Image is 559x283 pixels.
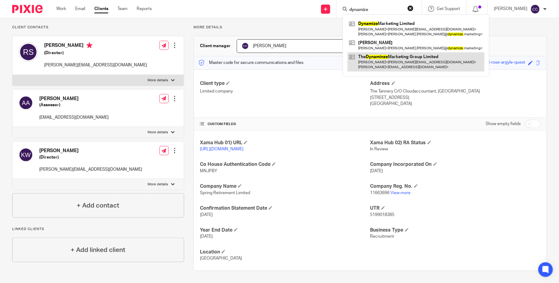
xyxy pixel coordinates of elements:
[370,191,390,195] span: 11663696
[486,121,521,127] label: Show empty fields
[137,6,152,12] a: Reports
[71,245,125,255] h4: + Add linked client
[200,140,370,146] h4: Xama Hub 01) URL
[530,4,540,14] img: svg%3E
[39,96,109,102] h4: [PERSON_NAME]
[370,183,540,190] h4: Company Reg. No.
[200,234,213,239] span: [DATE]
[86,42,93,48] i: Primary
[370,161,540,168] h4: Company Incorporated On
[200,147,243,151] a: [URL][DOMAIN_NAME]
[370,227,540,233] h4: Business Type
[370,80,540,87] h4: Address
[407,5,414,11] button: Clear
[77,201,119,210] h4: + Add contact
[44,62,147,68] p: [PERSON_NAME][EMAIL_ADDRESS][DOMAIN_NAME]
[200,183,370,190] h4: Company Name
[370,234,394,239] span: Recruitment
[253,44,286,48] span: [PERSON_NAME]
[200,256,242,260] span: [GEOGRAPHIC_DATA]
[39,154,142,160] h5: (Director)
[19,96,33,110] img: svg%3E
[200,249,370,255] h4: Location
[12,5,43,13] img: Pixie
[349,7,404,13] input: Search
[194,25,547,30] p: More details
[200,227,370,233] h4: Year End Date
[200,205,370,211] h4: Confirmation Statement Date
[200,122,370,127] h4: CUSTOM FIELDS
[56,6,66,12] a: Work
[44,50,147,56] h5: (Director)
[148,130,168,135] p: More details
[370,213,395,217] span: 5199018385
[12,25,184,30] p: Client contacts
[94,6,108,12] a: Clients
[370,147,388,151] span: In Review
[44,42,147,50] h4: [PERSON_NAME]
[39,114,109,121] p: [EMAIL_ADDRESS][DOMAIN_NAME]
[370,169,383,173] span: [DATE]
[200,213,213,217] span: [DATE]
[437,7,460,11] span: Get Support
[391,191,411,195] a: View more
[370,205,540,211] h4: UTR
[494,6,527,12] p: [PERSON_NAME]
[117,6,128,12] a: Team
[12,227,184,232] p: Linked clients
[19,148,33,162] img: svg%3E
[200,88,370,94] p: Limited company
[370,95,540,101] p: [STREET_ADDRESS]
[39,166,142,173] p: [PERSON_NAME][EMAIL_ADDRESS][DOMAIN_NAME]
[148,182,168,187] p: More details
[477,59,525,66] div: glazed-rose-argyle-quest
[39,102,109,108] h5: (Assessor)
[39,148,142,154] h4: [PERSON_NAME]
[200,169,217,173] span: MNJPBY
[19,42,38,62] img: svg%3E
[370,140,540,146] h4: Xama Hub 02) RA Status
[370,88,540,94] p: The Tannery C/O Cloudaccountant, [GEOGRAPHIC_DATA]
[200,80,370,87] h4: Client type
[370,101,540,107] p: [GEOGRAPHIC_DATA]
[200,43,231,49] h3: Client manager
[75,6,85,12] a: Email
[198,60,303,66] p: Master code for secure communications and files
[200,161,370,168] h4: Co House Authentication Code
[200,191,250,195] span: Spring Retirement Limited
[148,78,168,83] p: More details
[242,42,249,50] img: svg%3E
